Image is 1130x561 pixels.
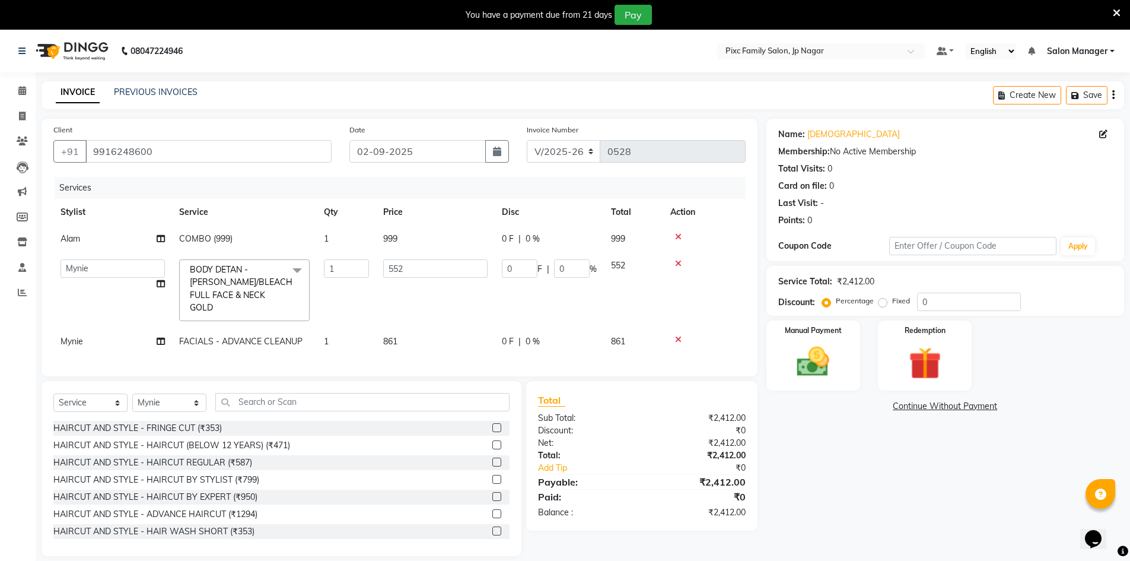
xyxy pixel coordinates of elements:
div: Discount: [529,424,642,437]
button: Apply [1061,237,1095,255]
div: Services [55,177,755,199]
th: Disc [495,199,604,226]
a: [DEMOGRAPHIC_DATA] [807,128,900,141]
span: 999 [383,233,397,244]
a: INVOICE [56,82,100,103]
button: +91 [53,140,87,163]
span: BODY DETAN - [PERSON_NAME]/BLEACH FULL FACE & NECK GOLD [190,264,292,313]
div: ₹0 [642,490,755,504]
th: Qty [317,199,376,226]
span: Total [538,394,565,407]
span: 552 [611,260,625,271]
a: Add Tip [529,462,660,474]
span: Alam [61,233,80,244]
div: ₹2,412.00 [642,506,755,519]
span: | [518,233,521,245]
iframe: chat widget [1080,514,1118,549]
div: ₹2,412.00 [642,412,755,424]
label: Percentage [836,296,874,306]
div: HAIRCUT AND STYLE - HAIRCUT REGULAR (₹587) [53,457,252,469]
div: - [820,197,824,210]
button: Create New [993,86,1061,104]
div: Name: [778,128,805,141]
div: Payable: [529,475,642,489]
span: COMBO (999) [179,233,233,244]
img: _cash.svg [787,343,839,381]
div: Points: [778,214,805,227]
input: Enter Offer / Coupon Code [889,237,1056,255]
th: Service [172,199,317,226]
a: x [213,302,218,313]
div: HAIRCUT AND STYLE - HAIRCUT BY STYLIST (₹799) [53,474,259,486]
a: Continue Without Payment [769,400,1122,413]
span: 0 F [502,335,514,348]
div: Card on file: [778,180,827,192]
span: % [590,263,597,275]
b: 08047224946 [130,34,183,68]
span: 1 [324,336,329,347]
div: 0 [827,163,832,175]
th: Stylist [53,199,172,226]
div: HAIRCUT AND STYLE - FRINGE CUT (₹353) [53,422,222,435]
span: 0 F [502,233,514,245]
div: Sub Total: [529,412,642,424]
div: Discount: [778,296,815,309]
img: _gift.svg [899,343,951,383]
label: Redemption [905,325,946,336]
span: 1 [324,233,329,244]
span: F [537,263,542,275]
span: Mynie [61,336,83,347]
div: ₹0 [642,424,755,437]
th: Total [604,199,663,226]
span: 0 % [526,335,540,348]
span: 861 [383,336,397,347]
div: Membership: [778,145,830,158]
label: Client [53,125,72,135]
span: | [518,335,521,348]
button: Pay [615,5,652,25]
div: HAIRCUT AND STYLE - ADVANCE HAIRCUT (₹1294) [53,508,257,521]
label: Fixed [892,296,910,306]
img: logo [30,34,112,68]
input: Search by Name/Mobile/Email/Code [85,140,332,163]
div: ₹2,412.00 [642,437,755,449]
span: 0 % [526,233,540,245]
span: 861 [611,336,625,347]
div: Total Visits: [778,163,825,175]
th: Price [376,199,495,226]
div: Service Total: [778,275,832,288]
div: 0 [829,180,834,192]
div: Net: [529,437,642,449]
button: Save [1066,86,1107,104]
label: Invoice Number [527,125,578,135]
div: 0 [807,214,812,227]
span: 999 [611,233,625,244]
span: Salon Manager [1047,45,1107,58]
input: Search or Scan [215,393,510,411]
a: PREVIOUS INVOICES [114,87,198,97]
div: ₹2,412.00 [837,275,874,288]
div: Last Visit: [778,197,818,210]
div: ₹2,412.00 [642,449,755,462]
div: No Active Membership [778,145,1112,158]
span: | [547,263,549,275]
div: ₹2,412.00 [642,475,755,489]
label: Manual Payment [785,325,842,336]
div: Paid: [529,490,642,504]
div: Total: [529,449,642,462]
span: FACIALS - ADVANCE CLEANUP [179,336,303,347]
div: HAIRCUT AND STYLE - HAIR WASH SHORT (₹353) [53,525,254,538]
div: You have a payment due from 21 days [466,9,612,21]
div: ₹0 [661,462,755,474]
div: Balance : [529,506,642,519]
div: HAIRCUT AND STYLE - HAIRCUT BY EXPERT (₹950) [53,491,257,503]
div: HAIRCUT AND STYLE - HAIRCUT (BELOW 12 YEARS) (₹471) [53,439,290,452]
th: Action [663,199,746,226]
label: Date [349,125,365,135]
div: Coupon Code [778,240,890,252]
